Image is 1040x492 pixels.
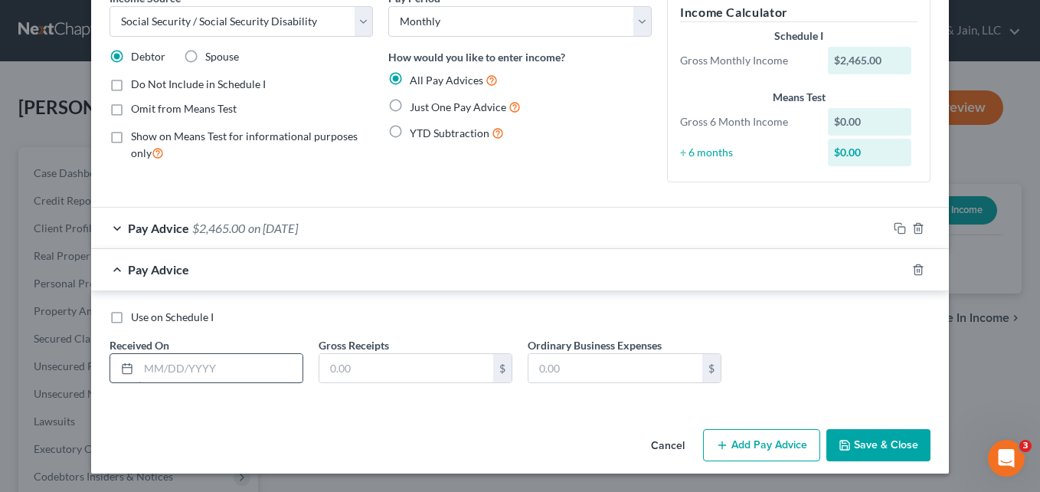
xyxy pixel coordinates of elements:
[528,337,662,353] label: Ordinary Business Expenses
[131,130,358,159] span: Show on Means Test for informational purposes only
[131,102,237,115] span: Omit from Means Test
[528,354,702,383] input: 0.00
[826,429,930,461] button: Save & Close
[128,262,189,277] span: Pay Advice
[493,354,512,383] div: $
[410,100,506,113] span: Just One Pay Advice
[672,145,820,160] div: ÷ 6 months
[319,337,389,353] label: Gross Receipts
[828,108,912,136] div: $0.00
[702,354,721,383] div: $
[248,221,298,235] span: on [DATE]
[128,221,189,235] span: Pay Advice
[410,74,483,87] span: All Pay Advices
[672,114,820,130] div: Gross 6 Month Income
[131,77,266,90] span: Do Not Include in Schedule I
[131,50,165,63] span: Debtor
[139,354,303,383] input: MM/DD/YYYY
[131,310,214,323] span: Use on Schedule I
[1019,440,1032,452] span: 3
[639,431,697,461] button: Cancel
[672,53,820,68] div: Gross Monthly Income
[410,126,489,139] span: YTD Subtraction
[110,339,169,352] span: Received On
[703,429,820,461] button: Add Pay Advice
[828,47,912,74] div: $2,465.00
[319,354,493,383] input: 0.00
[680,3,917,22] h5: Income Calculator
[205,50,239,63] span: Spouse
[828,139,912,166] div: $0.00
[192,221,245,235] span: $2,465.00
[680,28,917,44] div: Schedule I
[388,49,565,65] label: How would you like to enter income?
[988,440,1025,477] iframe: Intercom live chat
[680,90,917,105] div: Means Test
